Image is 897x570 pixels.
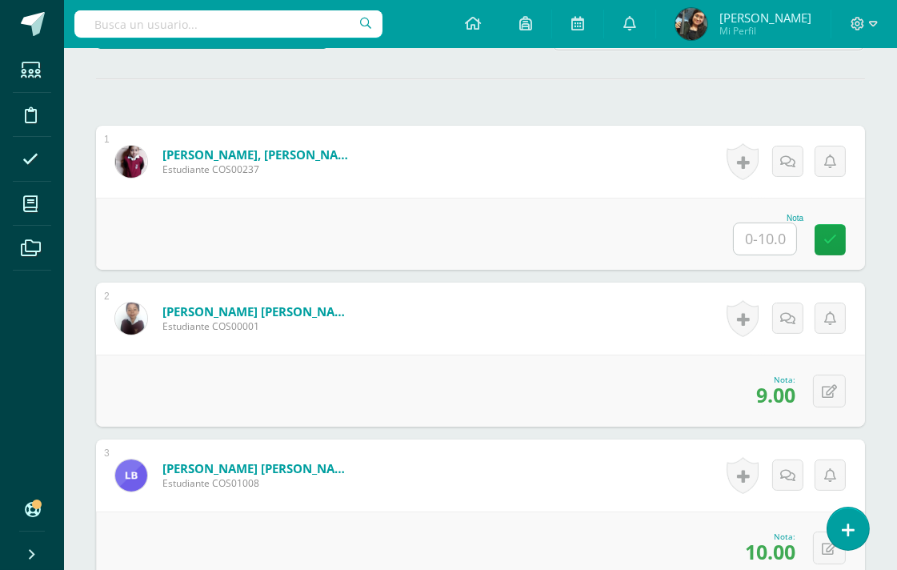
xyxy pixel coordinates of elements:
[115,303,147,335] img: b4f2b44dc9d78a42a4f2632b7b6f9452.png
[734,223,796,255] input: 0-10.0
[675,8,707,40] img: 439d448c487c85982186577c6a0dea94.png
[719,10,811,26] span: [PERSON_NAME]
[745,531,795,542] div: Nota:
[115,460,147,492] img: 98b75532b21e38e8fadae78fc857b4f7.png
[162,319,354,333] span: Estudiante COS00001
[733,214,803,223] div: Nota
[74,10,382,38] input: Busca un usuario...
[719,24,811,38] span: Mi Perfil
[756,374,795,385] div: Nota:
[162,460,354,476] a: [PERSON_NAME] [PERSON_NAME]
[115,146,147,178] img: 724af551d89da14eeeb382ad348dc6d4.png
[162,147,354,163] a: [PERSON_NAME], [PERSON_NAME]
[745,538,795,565] span: 10.00
[162,163,354,176] span: Estudiante COS00237
[162,303,354,319] a: [PERSON_NAME] [PERSON_NAME]
[162,476,354,490] span: Estudiante COS01008
[756,381,795,408] span: 9.00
